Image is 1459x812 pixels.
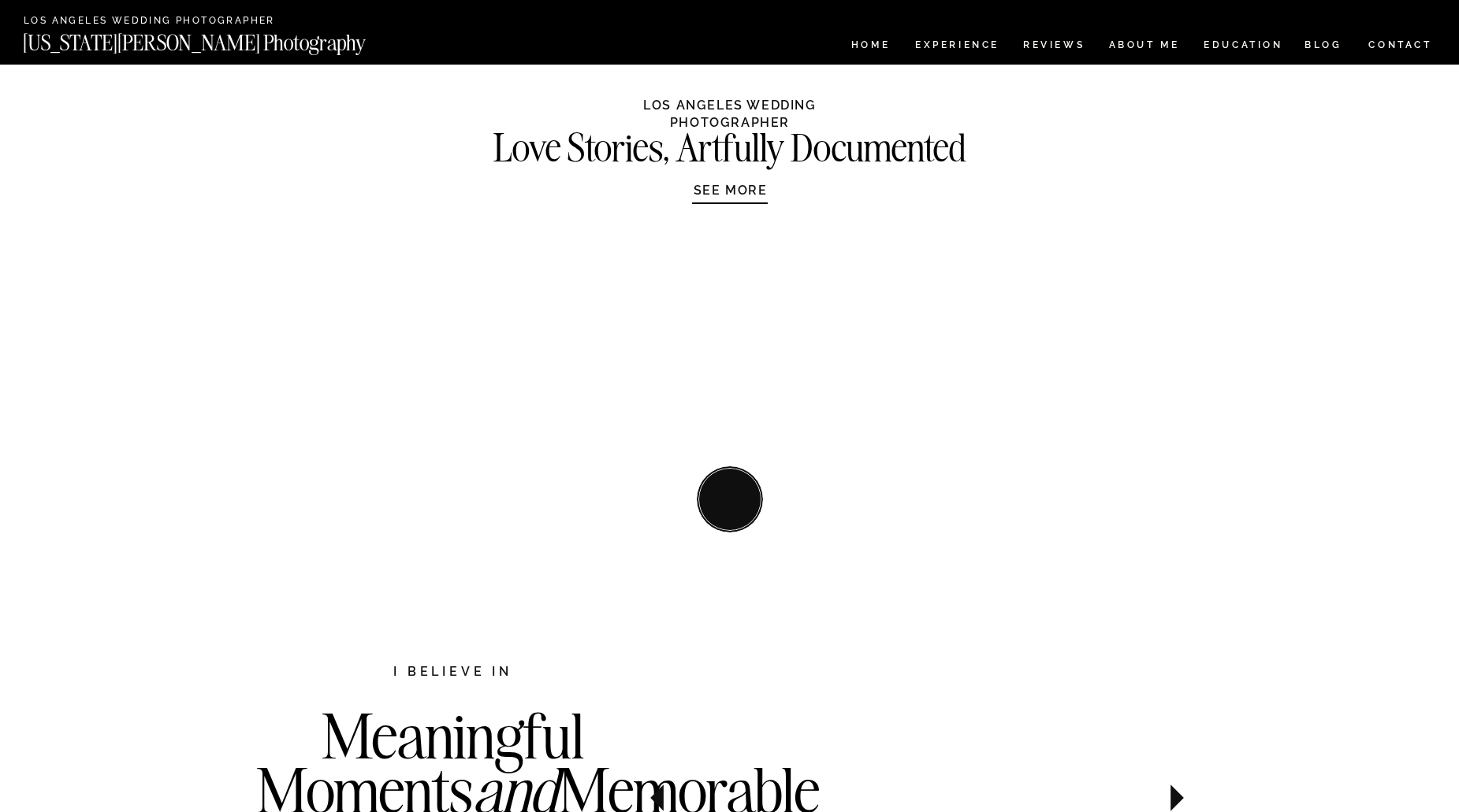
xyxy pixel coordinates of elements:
[1108,40,1180,54] a: ABOUT ME
[1305,40,1342,54] a: BLOG
[460,130,1001,161] h2: Love Stories, Artfully Documented
[1368,36,1433,54] a: CONTACT
[582,97,878,128] h1: LOS ANGELES WEDDING PHOTOGRAPHER
[311,662,596,684] h2: I believe in
[1202,40,1285,54] a: EDUCATION
[23,32,419,46] a: [US_STATE][PERSON_NAME] Photography
[848,40,893,54] a: HOME
[915,40,998,54] a: Experience
[1023,40,1082,54] a: REVIEWS
[656,182,806,198] a: SEE MORE
[24,16,333,28] a: Los Angeles Wedding Photographer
